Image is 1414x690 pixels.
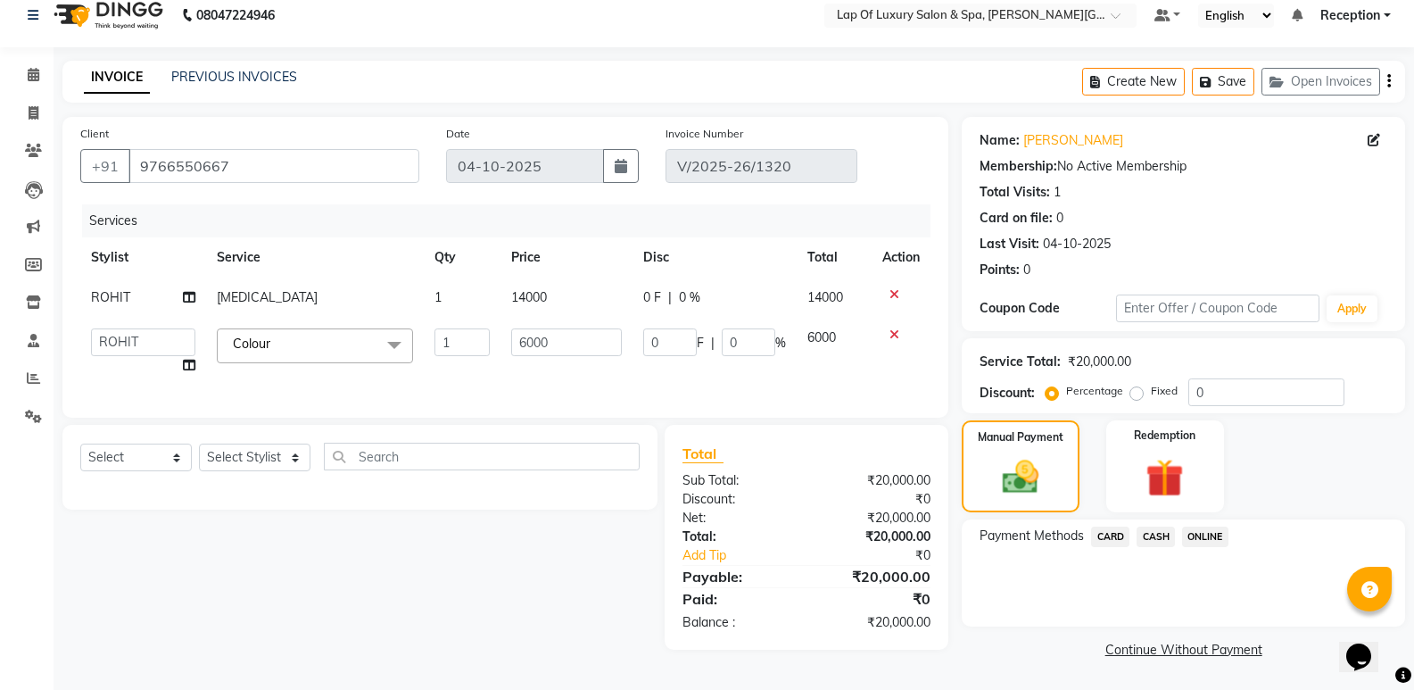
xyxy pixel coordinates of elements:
label: Manual Payment [978,429,1063,445]
div: Last Visit: [980,235,1039,254]
div: ₹0 [830,546,944,565]
a: Continue Without Payment [965,641,1402,660]
div: Total: [669,528,806,546]
div: Net: [669,509,806,528]
span: [MEDICAL_DATA] [217,289,318,305]
span: | [711,334,715,353]
label: Date [446,126,470,142]
button: Save [1192,68,1254,96]
div: 0 [1023,261,1030,279]
span: 0 % [679,288,700,307]
span: 6000 [807,329,836,345]
div: Paid: [669,588,806,610]
div: No Active Membership [980,157,1387,176]
span: 14000 [511,289,547,305]
span: F [697,334,704,353]
input: Enter Offer / Coupon Code [1116,295,1319,322]
a: PREVIOUS INVOICES [171,69,297,85]
th: Disc [633,237,797,278]
button: Open Invoices [1261,68,1380,96]
div: ₹20,000.00 [806,613,944,632]
span: Total [682,445,724,463]
th: Stylist [80,237,206,278]
span: 0 F [643,288,661,307]
th: Price [500,237,633,278]
a: INVOICE [84,62,150,94]
div: Points: [980,261,1020,279]
label: Redemption [1134,428,1195,444]
label: Invoice Number [666,126,743,142]
input: Search by Name/Mobile/Email/Code [128,149,419,183]
div: ₹20,000.00 [806,509,944,528]
div: Total Visits: [980,183,1050,202]
button: +91 [80,149,130,183]
div: ₹0 [806,588,944,610]
span: ROHIT [91,289,130,305]
div: ₹20,000.00 [806,528,944,546]
div: Payable: [669,566,806,587]
img: _cash.svg [991,456,1050,498]
div: Balance : [669,613,806,632]
span: | [668,288,672,307]
div: Service Total: [980,353,1061,371]
img: _gift.svg [1134,454,1195,502]
th: Qty [424,237,500,278]
button: Create New [1082,68,1185,96]
a: x [270,336,278,352]
div: ₹20,000.00 [806,471,944,490]
div: ₹0 [806,490,944,509]
label: Fixed [1151,383,1178,399]
div: Coupon Code [980,299,1115,318]
div: Card on file: [980,209,1053,228]
th: Service [206,237,424,278]
span: % [775,334,786,353]
th: Total [797,237,872,278]
div: Name: [980,131,1020,150]
span: Reception [1320,6,1380,25]
th: Action [872,237,930,278]
label: Client [80,126,109,142]
div: Discount: [669,490,806,509]
div: ₹20,000.00 [806,566,944,587]
div: Membership: [980,157,1057,176]
span: ONLINE [1182,527,1228,547]
div: 1 [1054,183,1061,202]
span: CARD [1091,527,1129,547]
div: Services [82,204,944,237]
span: CASH [1137,527,1175,547]
div: 04-10-2025 [1043,235,1111,254]
div: Sub Total: [669,471,806,490]
iframe: chat widget [1339,619,1396,672]
div: 0 [1056,209,1063,228]
div: Discount: [980,384,1035,403]
label: Percentage [1066,383,1123,399]
span: 1 [434,289,442,305]
span: Colour [233,336,270,352]
div: ₹20,000.00 [1068,353,1131,371]
span: 14000 [807,289,843,305]
button: Apply [1327,295,1377,322]
input: Search [324,443,640,470]
a: [PERSON_NAME] [1023,131,1123,150]
a: Add Tip [669,546,830,565]
span: Payment Methods [980,527,1084,545]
